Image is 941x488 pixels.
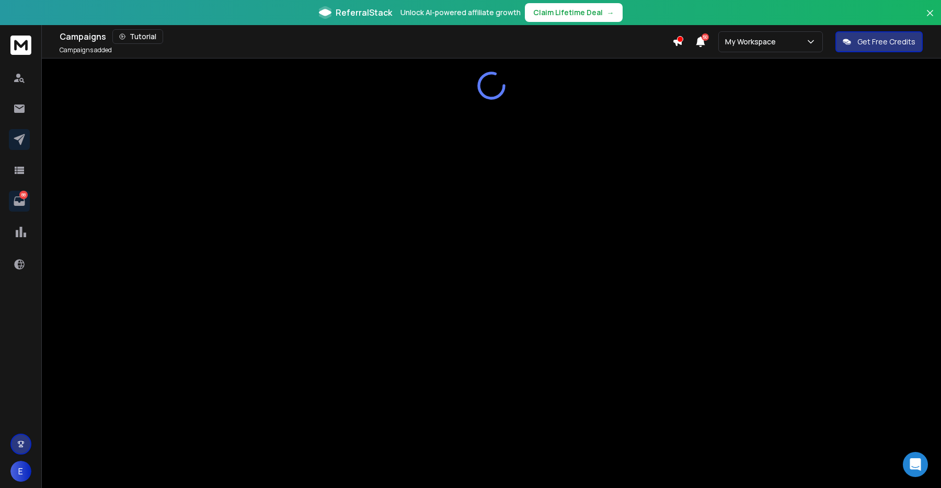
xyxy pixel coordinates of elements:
p: 88 [19,191,28,199]
div: Open Intercom Messenger [903,452,928,477]
a: 88 [9,191,30,212]
button: E [10,461,31,482]
p: Get Free Credits [857,37,915,47]
span: ReferralStack [336,6,392,19]
button: Tutorial [112,29,163,44]
p: My Workspace [725,37,780,47]
button: Claim Lifetime Deal→ [525,3,623,22]
button: Close banner [923,6,937,31]
span: 50 [702,33,709,41]
div: Campaigns [60,29,672,44]
p: Campaigns added [60,46,112,54]
span: → [607,7,614,18]
p: Unlock AI-powered affiliate growth [400,7,521,18]
button: Get Free Credits [835,31,923,52]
